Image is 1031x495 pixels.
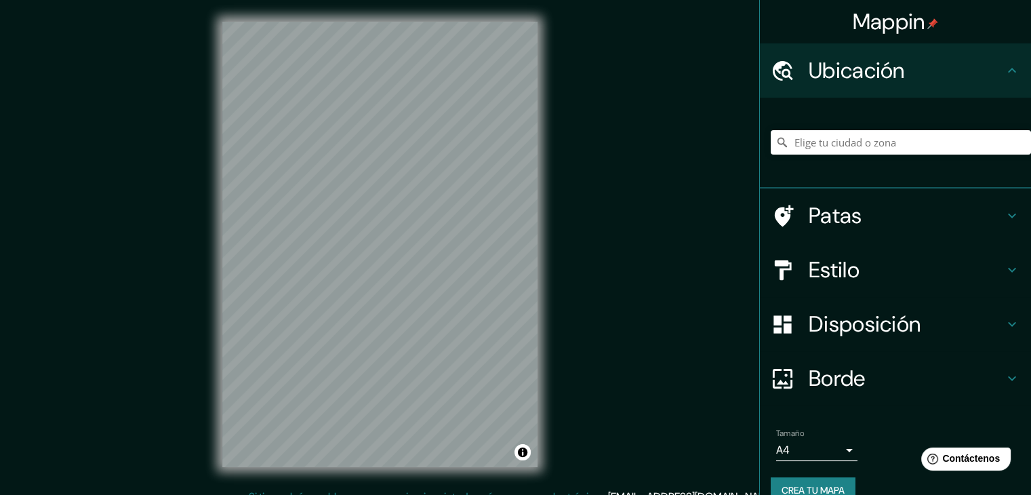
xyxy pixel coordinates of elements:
div: Ubicación [760,43,1031,98]
div: A4 [776,439,857,461]
iframe: Lanzador de widgets de ayuda [910,442,1016,480]
font: Patas [809,201,862,230]
button: Activar o desactivar atribución [514,444,531,460]
font: Estilo [809,256,860,284]
font: A4 [776,443,790,457]
font: Mappin [853,7,925,36]
div: Disposición [760,297,1031,351]
canvas: Mapa [222,22,538,467]
div: Patas [760,189,1031,243]
font: Borde [809,364,866,393]
font: Ubicación [809,56,905,85]
div: Estilo [760,243,1031,297]
input: Elige tu ciudad o zona [771,130,1031,155]
font: Tamaño [776,428,804,439]
img: pin-icon.png [927,18,938,29]
font: Disposición [809,310,921,338]
div: Borde [760,351,1031,405]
